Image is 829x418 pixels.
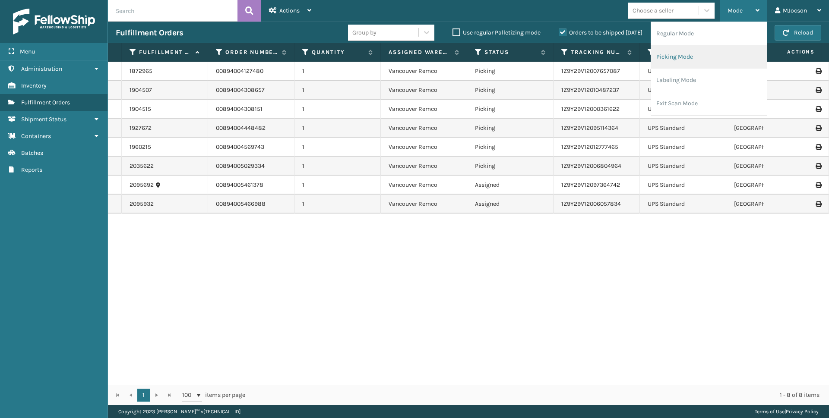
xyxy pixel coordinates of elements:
[208,195,294,214] td: 00894005466988
[130,105,151,113] a: 1904515
[561,181,620,189] a: 1Z9Y29V12097364742
[640,62,726,81] td: UPS Standard
[651,69,767,92] li: Labeling Mode
[312,48,364,56] label: Quantity
[118,405,240,418] p: Copyright 2023 [PERSON_NAME]™ v [TECHNICAL_ID]
[816,87,821,93] i: Print Label
[640,100,726,119] td: UPS Standard
[130,143,151,151] a: 1960215
[116,28,183,38] h3: Fulfillment Orders
[467,62,554,81] td: Picking
[21,116,66,123] span: Shipment Status
[760,45,820,59] span: Actions
[21,65,62,72] span: Administration
[130,124,152,132] a: 1927672
[726,195,813,214] td: [GEOGRAPHIC_DATA]
[130,67,152,75] a: 1872965
[139,48,191,56] label: Fulfillment Order Id
[208,119,294,138] td: 00894004448482
[640,195,726,214] td: UPS Standard
[816,106,821,112] i: Print Label
[208,138,294,157] td: 00894004569743
[728,7,743,14] span: Mode
[182,389,245,402] span: items per page
[726,176,813,195] td: [GEOGRAPHIC_DATA]
[467,100,554,119] td: Picking
[294,157,381,176] td: 1
[20,48,35,55] span: Menu
[208,176,294,195] td: 00894005461378
[467,119,554,138] td: Picking
[294,81,381,100] td: 1
[130,200,154,208] a: 2095932
[559,29,642,36] label: Orders to be shipped [DATE]
[755,409,785,415] a: Terms of Use
[571,48,623,56] label: Tracking Number
[381,157,467,176] td: Vancouver Remco
[208,81,294,100] td: 00894004308657
[130,181,154,189] a: 2095692
[137,389,150,402] a: 1
[225,48,278,56] label: Order Number
[21,82,47,89] span: Inventory
[561,143,618,151] a: 1Z9Y29V12012777465
[352,28,377,37] div: Group by
[21,166,42,173] span: Reports
[381,195,467,214] td: Vancouver Remco
[561,67,620,75] a: 1Z9Y29V12007657087
[381,138,467,157] td: Vancouver Remco
[816,125,821,131] i: Print Label
[381,176,467,195] td: Vancouver Remco
[467,195,554,214] td: Assigned
[208,62,294,81] td: 00894004127480
[13,9,95,35] img: logo
[182,391,195,399] span: 100
[294,119,381,138] td: 1
[279,7,300,14] span: Actions
[640,81,726,100] td: UPS Standard
[467,138,554,157] td: Picking
[294,195,381,214] td: 1
[561,86,619,94] a: 1Z9Y29V12010487237
[786,409,819,415] a: Privacy Policy
[452,29,541,36] label: Use regular Palletizing mode
[651,92,767,115] li: Exit Scan Mode
[381,81,467,100] td: Vancouver Remco
[816,182,821,188] i: Print Label
[21,99,70,106] span: Fulfillment Orders
[294,62,381,81] td: 1
[816,68,821,74] i: Print Label
[381,119,467,138] td: Vancouver Remco
[294,138,381,157] td: 1
[381,100,467,119] td: Vancouver Remco
[640,157,726,176] td: UPS Standard
[561,105,620,113] a: 1Z9Y29V12000361622
[726,119,813,138] td: [GEOGRAPHIC_DATA]
[484,48,537,56] label: Status
[640,138,726,157] td: UPS Standard
[467,81,554,100] td: Picking
[467,157,554,176] td: Picking
[816,201,821,207] i: Print Label
[651,45,767,69] li: Picking Mode
[755,405,819,418] div: |
[633,6,674,15] div: Choose a seller
[21,132,51,140] span: Containers
[208,100,294,119] td: 00894004308151
[561,200,621,207] a: 1Z9Y29V12006057834
[561,162,621,170] a: 1Z9Y29V12006804964
[726,138,813,157] td: [GEOGRAPHIC_DATA]
[561,124,618,132] a: 1Z9Y29V12095114364
[467,176,554,195] td: Assigned
[640,119,726,138] td: UPS Standard
[208,157,294,176] td: 00894005029334
[651,22,767,45] li: Regular Mode
[816,144,821,150] i: Print Label
[726,157,813,176] td: [GEOGRAPHIC_DATA]
[130,86,152,94] a: 1904507
[775,25,821,41] button: Reload
[381,62,467,81] td: Vancouver Remco
[294,176,381,195] td: 1
[257,391,820,399] div: 1 - 8 of 8 items
[294,100,381,119] td: 1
